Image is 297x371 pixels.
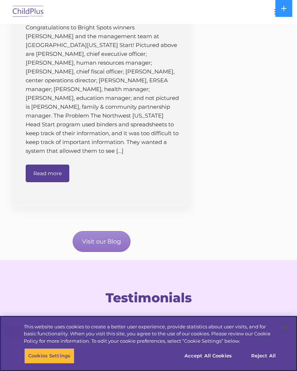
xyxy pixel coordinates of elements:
button: Accept All Cookies [180,348,236,364]
img: ChildPlus by Procare Solutions [11,3,45,21]
button: Reject All [241,348,286,364]
a: Read more [26,165,69,182]
button: Close [277,320,293,336]
a: Visit our Blog [73,231,131,252]
span: Testimonials [106,290,192,306]
div: This website uses cookies to create a better user experience, provide statistics about user visit... [24,323,276,345]
button: Cookies Settings [24,348,74,364]
p: Congratulations to Bright Spots winners [PERSON_NAME] and the management team at [GEOGRAPHIC_DATA... [26,23,179,155]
